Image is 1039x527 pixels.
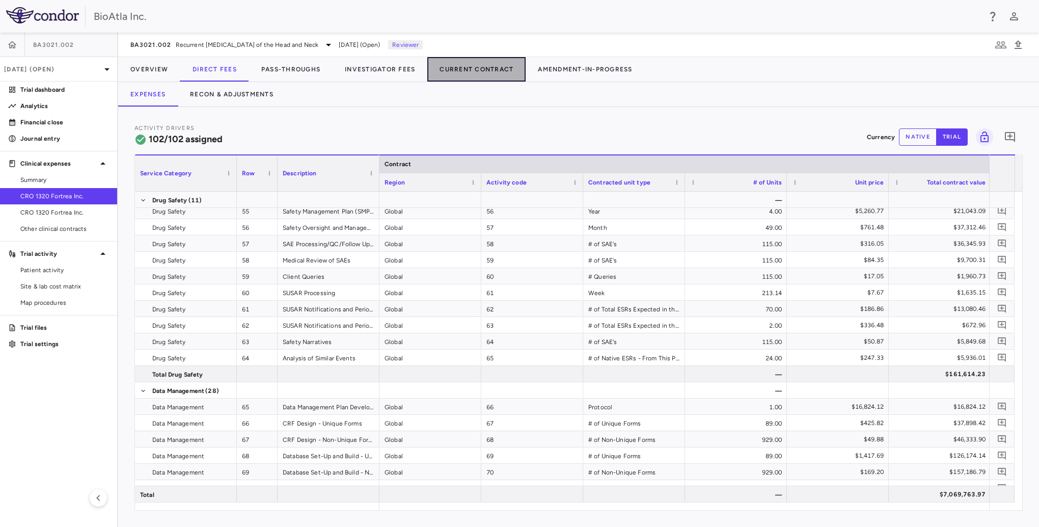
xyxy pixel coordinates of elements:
div: 70.00 [685,301,787,317]
div: 68 [237,447,278,463]
button: Add comment [995,318,1009,332]
div: 57 [481,219,583,235]
span: Patient activity [20,266,109,275]
button: Add comment [995,285,1009,299]
div: Data Management Plan Development and Maintenance [278,399,379,414]
button: Add comment [995,220,1009,234]
div: 1.00 [685,399,787,414]
div: 71 [481,480,583,496]
span: Drug Safety [152,318,186,334]
div: $169.20 [796,464,884,480]
div: Month [583,219,685,235]
span: (11) [188,192,202,208]
div: Protocol [583,399,685,414]
div: Client Queries [278,268,379,284]
span: BA3021.002 [33,41,74,49]
div: 115.00 [685,333,787,349]
div: # of Native ESRs - From This Protocol (Initials, Follow-Ups) [583,350,685,365]
span: Drug Safety [152,203,186,220]
button: Direct Fees [180,57,249,82]
div: Week [583,284,685,300]
div: # of Users Entering Into DB [583,480,685,496]
span: Data Management [152,415,204,432]
span: Row [242,170,255,177]
div: $84.35 [796,252,884,268]
div: 69 [481,447,583,463]
div: $5,849.68 [898,333,986,350]
h6: 102/102 assigned [149,133,223,146]
div: Global [379,268,481,284]
svg: Add comment [997,451,1007,460]
div: $1,960.73 [898,268,986,284]
div: Global [379,219,481,235]
div: 61 [237,301,278,317]
span: Data Management [152,383,204,399]
svg: Add comment [997,402,1007,411]
span: Drug Safety [152,285,186,301]
div: Global [379,333,481,349]
div: 300.00 [685,480,787,496]
div: $7.67 [796,284,884,301]
div: # of Unique Forms [583,447,685,463]
p: Clinical expenses [20,159,97,168]
div: Global [379,447,481,463]
div: $37,312.46 [898,219,986,235]
div: SUSAR Notifications and Periodic Reports to Investigators [278,301,379,317]
div: 55 [237,203,278,219]
div: 68 [481,431,583,447]
div: 60 [237,284,278,300]
button: Current Contract [427,57,526,82]
div: 63 [237,333,278,349]
span: Drug Safety [152,220,186,236]
div: $5,260.77 [796,203,884,219]
p: Currency [867,133,895,142]
div: Analysis of Similar Events [278,350,379,365]
div: Global [379,480,481,496]
div: BioAtla Inc. [94,9,980,24]
span: Data Management [152,399,204,415]
svg: Add comment [997,304,1007,313]
div: Global [379,431,481,447]
div: $761.48 [796,219,884,235]
div: 62 [481,301,583,317]
span: Drug Safety [152,350,186,366]
div: 65 [237,399,278,414]
button: Add comment [995,204,1009,218]
div: 57 [237,235,278,251]
button: Add comment [1001,128,1019,146]
button: Add comment [995,334,1009,348]
div: $37,898.42 [898,415,986,431]
div: 24.00 [685,350,787,365]
svg: Add comment [997,287,1007,297]
div: $126,174.14 [898,447,986,464]
span: Total [140,487,154,503]
div: SUSAR Notifications and Periodic Reports to ECs [278,317,379,333]
svg: Add comment [997,255,1007,265]
div: Global [379,350,481,365]
div: 66 [237,415,278,431]
div: $16,824.12 [898,399,986,415]
div: Global [379,399,481,414]
svg: Add comment [997,483,1007,493]
span: Drug Safety [152,301,186,318]
div: — [685,366,787,382]
button: Overview [118,57,180,82]
span: Drug Safety [152,269,186,285]
div: # of SAE's [583,235,685,251]
div: $316.05 [796,235,884,252]
div: CRF Design - Non-Unique Forms [278,431,379,447]
div: # of SAE's [583,252,685,268]
button: Recon & Adjustments [178,82,286,107]
span: Activity Drivers [134,125,195,131]
div: $21,043.09 [898,203,986,219]
p: Reviewer [388,40,423,49]
svg: Add comment [1004,131,1016,143]
div: 115.00 [685,235,787,251]
button: Add comment [995,269,1009,283]
p: [DATE] (Open) [4,65,101,74]
div: Safety Oversight and Management [278,219,379,235]
button: Add comment [995,236,1009,250]
p: Trial files [20,323,109,332]
svg: Add comment [997,434,1007,444]
div: 56 [481,203,583,219]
